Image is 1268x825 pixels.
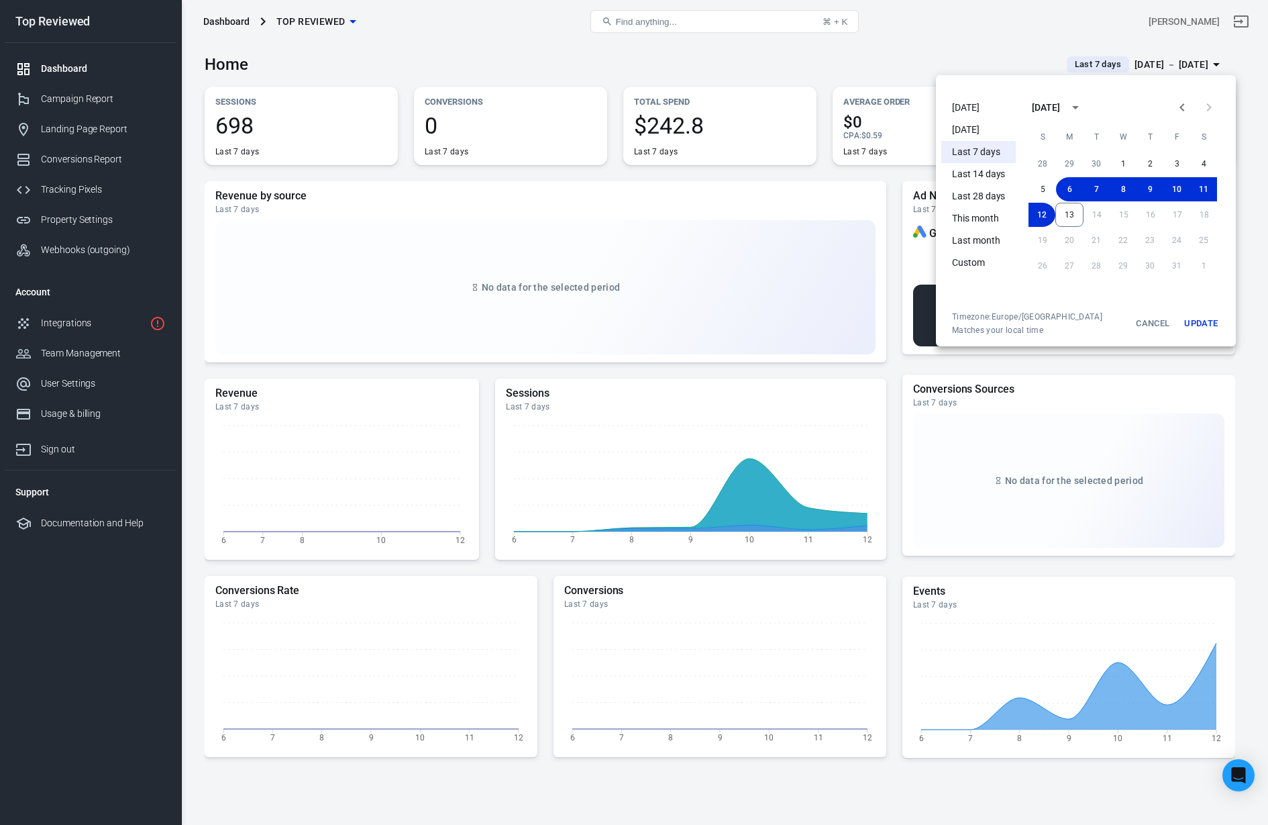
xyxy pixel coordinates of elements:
li: [DATE] [941,119,1016,141]
button: 3 [1163,152,1190,176]
button: 4 [1190,152,1217,176]
span: Tuesday [1084,124,1108,150]
button: 6 [1056,177,1083,201]
li: Last month [941,230,1016,252]
div: [DATE] [1032,101,1060,115]
div: Open Intercom Messenger [1222,759,1255,791]
div: Timezone: Europe/[GEOGRAPHIC_DATA] [952,311,1102,322]
span: Wednesday [1111,124,1135,150]
span: Saturday [1192,124,1216,150]
li: [DATE] [941,97,1016,119]
li: Custom [941,252,1016,274]
li: Last 28 days [941,185,1016,207]
span: Matches your local time [952,325,1102,336]
button: 1 [1110,152,1137,176]
span: Monday [1057,124,1081,150]
span: Sunday [1031,124,1055,150]
li: Last 7 days [941,141,1016,163]
button: 28 [1029,152,1056,176]
span: Thursday [1138,124,1162,150]
button: Previous month [1169,94,1196,121]
li: This month [941,207,1016,230]
button: 9 [1137,177,1163,201]
button: 5 [1029,177,1056,201]
button: Cancel [1131,311,1174,336]
button: 13 [1055,203,1084,227]
button: Update [1179,311,1222,336]
span: Friday [1165,124,1189,150]
button: 29 [1056,152,1083,176]
button: 8 [1110,177,1137,201]
button: 7 [1083,177,1110,201]
button: 10 [1163,177,1190,201]
li: Last 14 days [941,163,1016,185]
button: 12 [1028,203,1055,227]
button: 11 [1190,177,1217,201]
button: 30 [1083,152,1110,176]
button: calendar view is open, switch to year view [1064,96,1087,119]
button: 2 [1137,152,1163,176]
